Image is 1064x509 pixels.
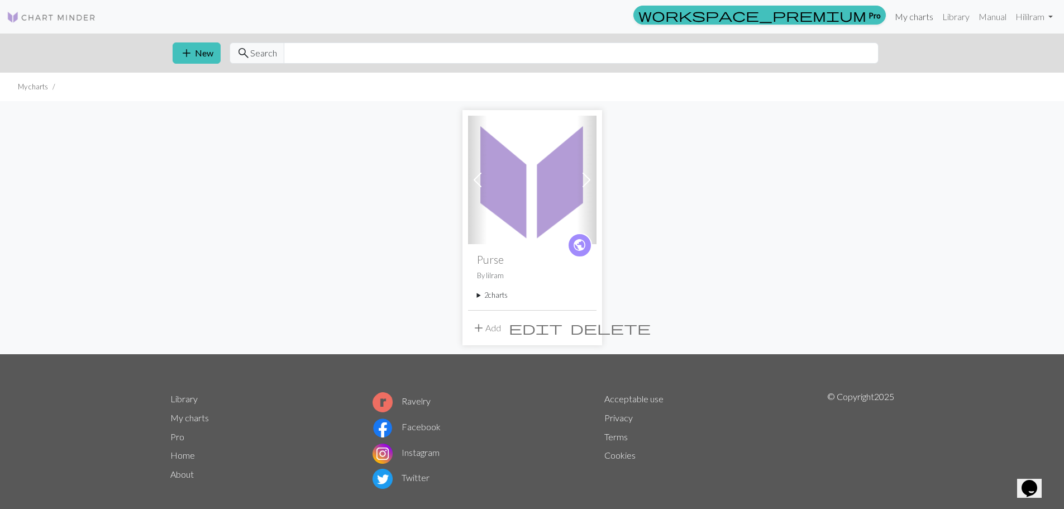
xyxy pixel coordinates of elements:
i: public [572,234,586,256]
span: edit [509,320,562,336]
button: New [173,42,221,64]
a: Ravelry [373,396,431,406]
button: Delete [566,317,655,339]
iframe: chat widget [1017,464,1053,498]
a: My charts [170,412,209,423]
a: Home [170,450,195,460]
a: My charts [890,6,938,28]
a: Acceptable use [604,393,664,404]
h2: Purse [477,253,588,266]
a: public [567,233,592,258]
a: Purse [468,173,597,184]
button: Edit [505,317,566,339]
span: add [472,320,485,336]
a: Facebook [373,421,441,432]
li: My charts [18,82,48,92]
p: © Copyright 2025 [827,390,894,492]
a: Library [170,393,198,404]
a: Manual [974,6,1011,28]
a: Cookies [604,450,636,460]
img: Facebook logo [373,418,393,438]
a: Instagram [373,447,440,458]
a: Pro [170,431,184,442]
p: By lilram [477,270,588,281]
span: delete [570,320,651,336]
span: Search [250,46,277,60]
img: Ravelry logo [373,392,393,412]
a: Library [938,6,974,28]
a: Twitter [373,472,430,483]
a: About [170,469,194,479]
a: Pro [633,6,886,25]
a: Hililram [1011,6,1057,28]
img: Twitter logo [373,469,393,489]
summary: 2charts [477,290,588,301]
a: Privacy [604,412,633,423]
span: workspace_premium [638,7,866,23]
img: Instagram logo [373,444,393,464]
span: add [180,45,193,61]
i: Edit [509,321,562,335]
img: Purse [468,116,597,244]
span: search [237,45,250,61]
span: public [572,236,586,254]
img: Logo [7,11,96,24]
button: Add [468,317,505,339]
a: Terms [604,431,628,442]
